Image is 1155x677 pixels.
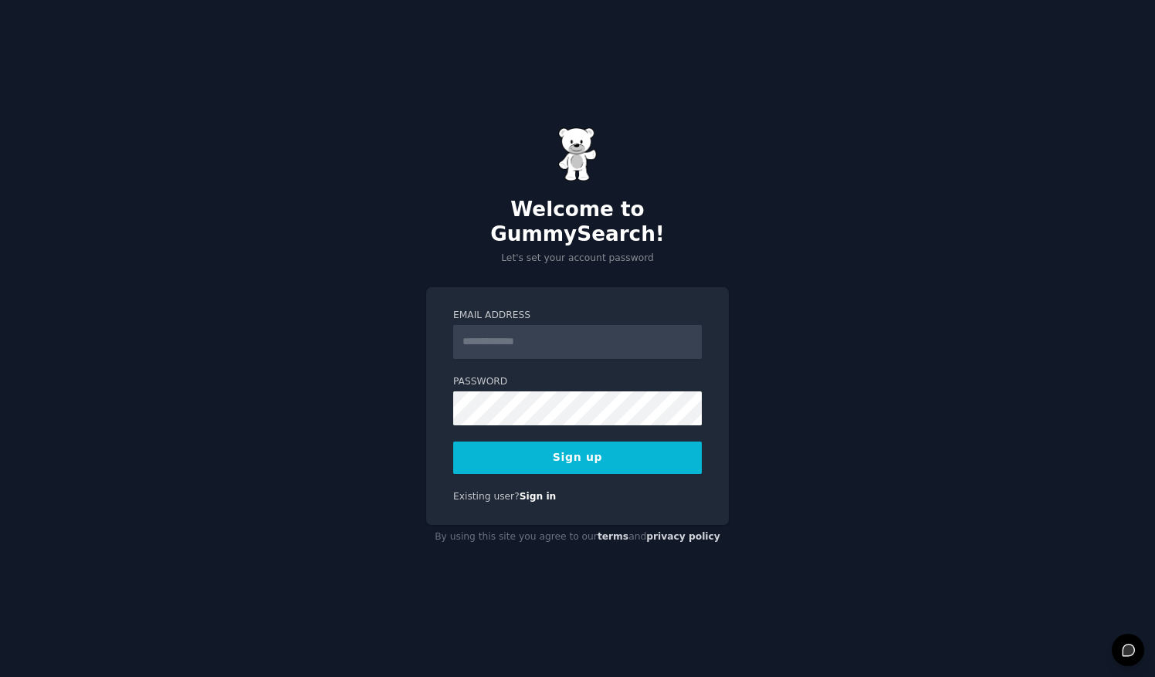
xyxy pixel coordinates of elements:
h2: Welcome to GummySearch! [426,198,729,246]
p: Let's set your account password [426,252,729,266]
label: Email Address [453,309,702,323]
label: Password [453,375,702,389]
a: privacy policy [646,531,720,542]
div: By using this site you agree to our and [426,525,729,550]
a: terms [598,531,628,542]
img: Gummy Bear [558,127,597,181]
button: Sign up [453,442,702,474]
a: Sign in [520,491,557,502]
span: Existing user? [453,491,520,502]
